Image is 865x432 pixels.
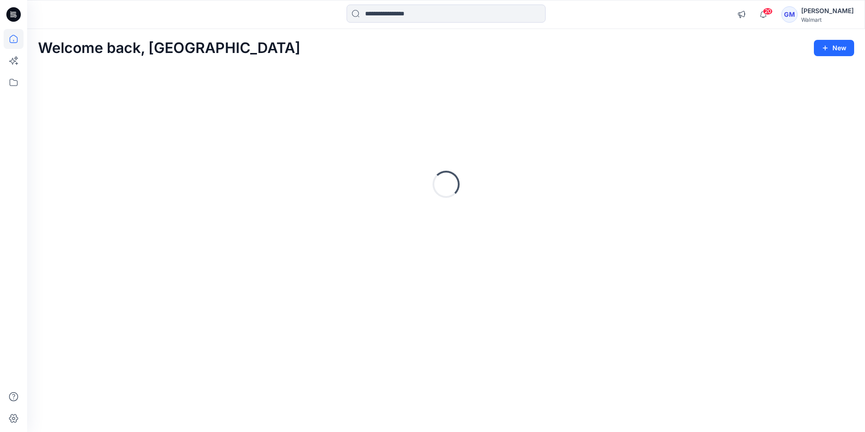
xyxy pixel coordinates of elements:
[801,16,854,23] div: Walmart
[38,40,300,57] h2: Welcome back, [GEOGRAPHIC_DATA]
[763,8,773,15] span: 20
[814,40,854,56] button: New
[801,5,854,16] div: [PERSON_NAME]
[781,6,798,23] div: GM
